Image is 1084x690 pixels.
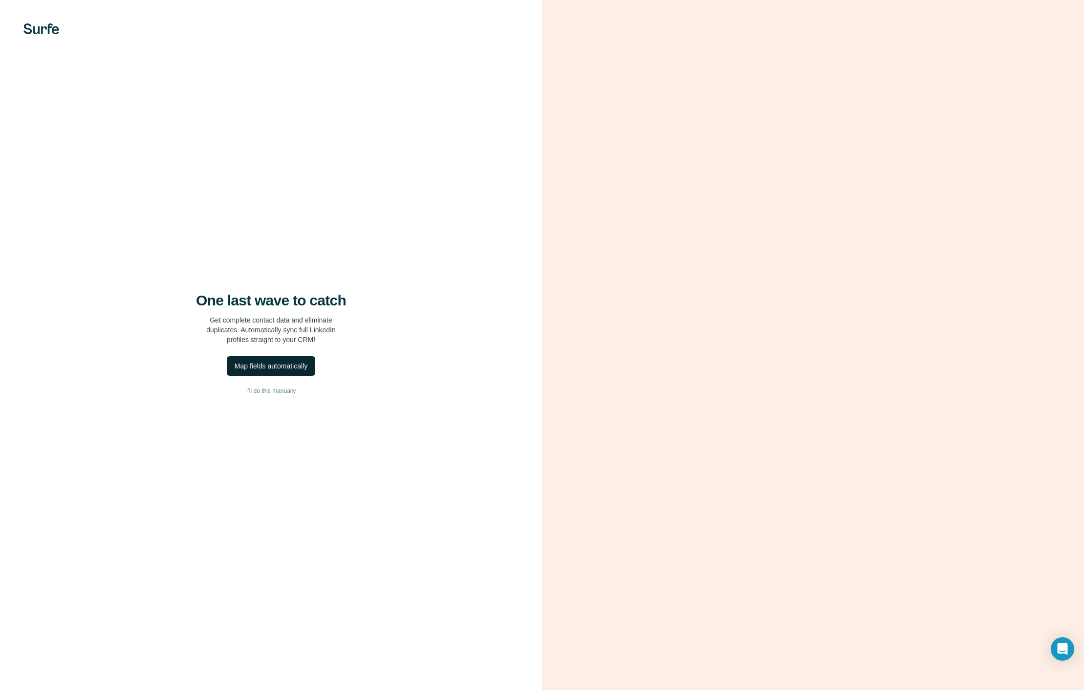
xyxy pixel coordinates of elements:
[196,292,346,309] h4: One last wave to catch
[206,315,336,345] p: Get complete contact data and eliminate duplicates. Automatically sync full LinkedIn profiles str...
[20,384,522,398] button: I’ll do this manually
[227,356,315,376] button: Map fields automatically
[1051,637,1074,661] div: Open Intercom Messenger
[246,387,296,395] span: I’ll do this manually
[23,23,59,34] img: Surfe's logo
[235,361,307,371] div: Map fields automatically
